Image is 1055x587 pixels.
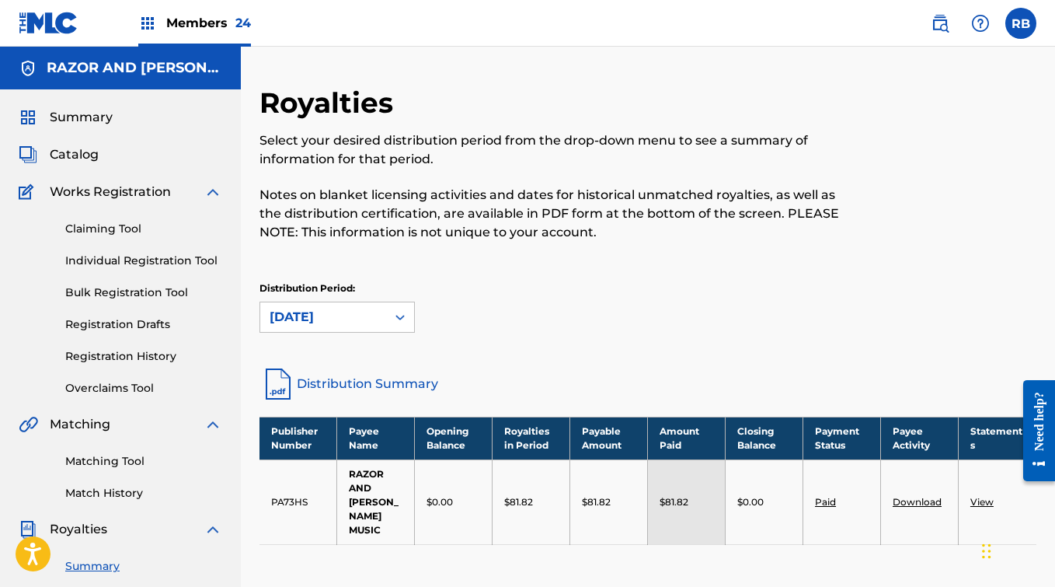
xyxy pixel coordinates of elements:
a: SummarySummary [19,108,113,127]
th: Opening Balance [415,417,493,459]
img: Summary [19,108,37,127]
p: $81.82 [582,495,611,509]
img: Accounts [19,59,37,78]
span: Summary [50,108,113,127]
img: distribution-summary-pdf [259,365,297,403]
a: Claiming Tool [65,221,222,237]
a: Individual Registration Tool [65,253,222,269]
a: Download [893,496,942,508]
img: Works Registration [19,183,39,201]
p: $81.82 [504,495,533,509]
a: Bulk Registration Tool [65,285,222,301]
img: expand [204,183,222,201]
img: Matching [19,415,38,434]
th: Amount Paid [648,417,726,459]
th: Payment Status [803,417,881,459]
img: help [971,14,990,33]
a: Registration History [65,348,222,365]
th: Payable Amount [570,417,648,459]
th: Statements [958,417,1036,459]
img: MLC Logo [19,12,78,34]
img: Top Rightsholders [138,14,157,33]
span: Works Registration [50,183,171,201]
span: Members [166,14,251,32]
h2: Royalties [259,86,401,121]
iframe: Resource Center [1011,367,1055,495]
h5: RAZOR AND JONES MUSIC [47,59,222,77]
img: search [931,14,949,33]
p: Select your desired distribution period from the drop-down menu to see a summary of information f... [259,131,858,169]
div: [DATE] [270,308,377,327]
td: PA73HS [259,459,337,544]
a: View [970,496,994,508]
span: 24 [235,16,251,30]
a: CatalogCatalog [19,145,99,164]
img: Catalog [19,145,37,164]
a: Paid [815,496,836,508]
a: Matching Tool [65,453,222,470]
a: Public Search [924,8,956,39]
span: Matching [50,415,110,434]
a: Overclaims Tool [65,380,222,397]
p: Notes on blanket licensing activities and dates for historical unmatched royalties, as well as th... [259,186,858,242]
a: Match History [65,485,222,501]
img: Royalties [19,520,37,539]
p: $0.00 [427,495,453,509]
a: Registration Drafts [65,316,222,333]
span: Catalog [50,145,99,164]
div: User Menu [1005,8,1036,39]
p: $81.82 [660,495,688,509]
th: Closing Balance [726,417,803,459]
th: Payee Name [337,417,415,459]
span: Royalties [50,520,107,539]
div: Drag [982,528,991,575]
iframe: Chat Widget [977,512,1055,587]
th: Payee Activity [881,417,959,459]
th: Publisher Number [259,417,337,459]
a: Summary [65,558,222,575]
td: RAZOR AND [PERSON_NAME] MUSIC [337,459,415,544]
p: Distribution Period: [259,281,415,295]
p: $0.00 [737,495,764,509]
th: Royalties in Period [493,417,570,459]
img: expand [204,415,222,434]
div: Help [965,8,996,39]
img: expand [204,520,222,539]
a: Distribution Summary [259,365,1036,403]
